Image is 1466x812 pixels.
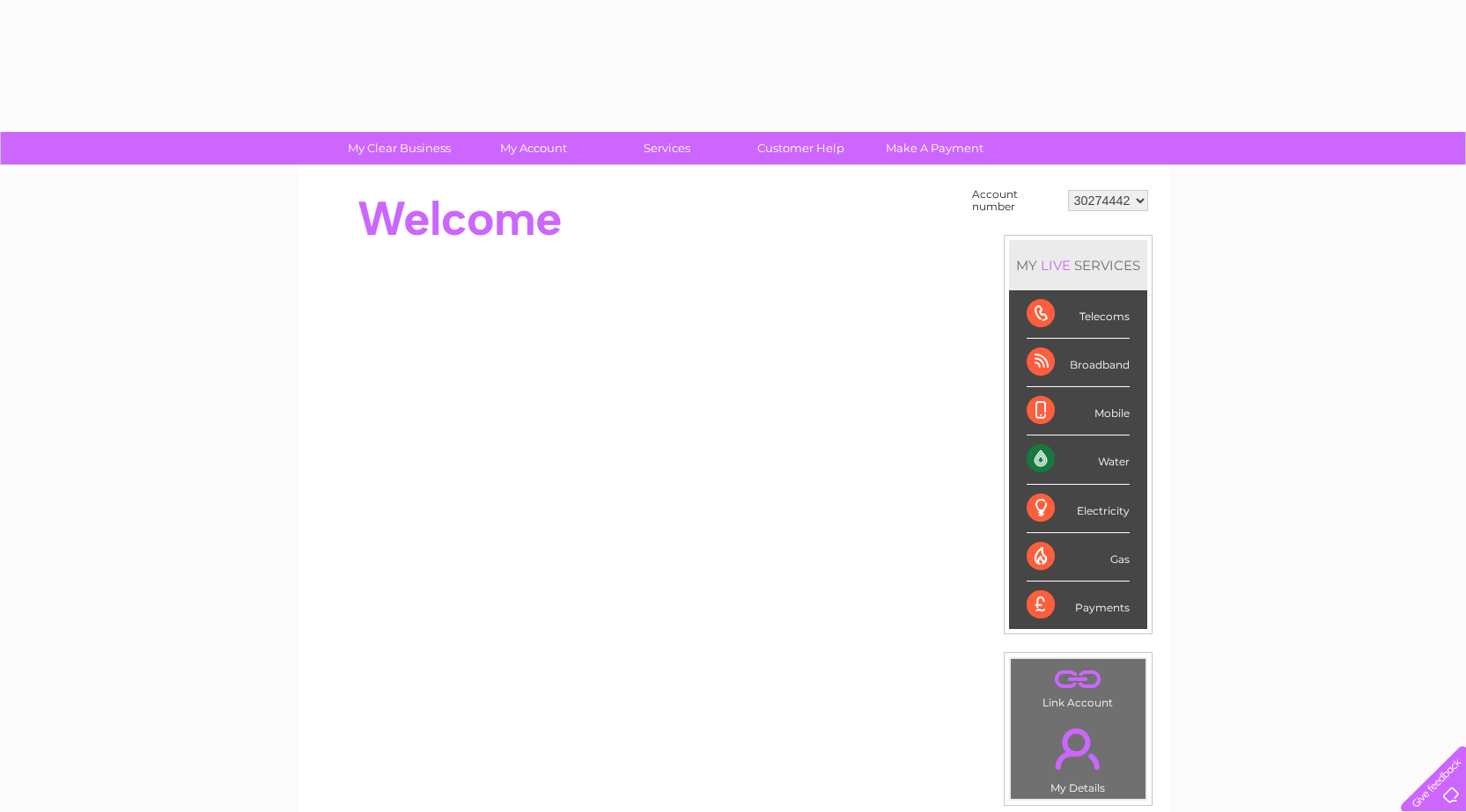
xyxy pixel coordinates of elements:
[1037,257,1074,274] div: LIVE
[1010,658,1146,713] td: Link Account
[1027,339,1130,387] div: Broadband
[862,132,1007,165] a: Make A Payment
[1010,713,1146,800] td: My Details
[1027,290,1130,339] div: Telecoms
[1027,533,1130,582] div: Gas
[968,184,1064,217] td: Account number
[1027,582,1130,629] div: Payments
[460,132,606,165] a: My Account
[1027,435,1130,484] div: Water
[1015,718,1141,779] a: .
[327,132,472,165] a: My Clear Business
[728,132,873,165] a: Customer Help
[1009,240,1147,290] div: MY SERVICES
[1015,663,1141,694] a: .
[1027,485,1130,533] div: Electricity
[594,132,740,165] a: Services
[1027,387,1130,435] div: Mobile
